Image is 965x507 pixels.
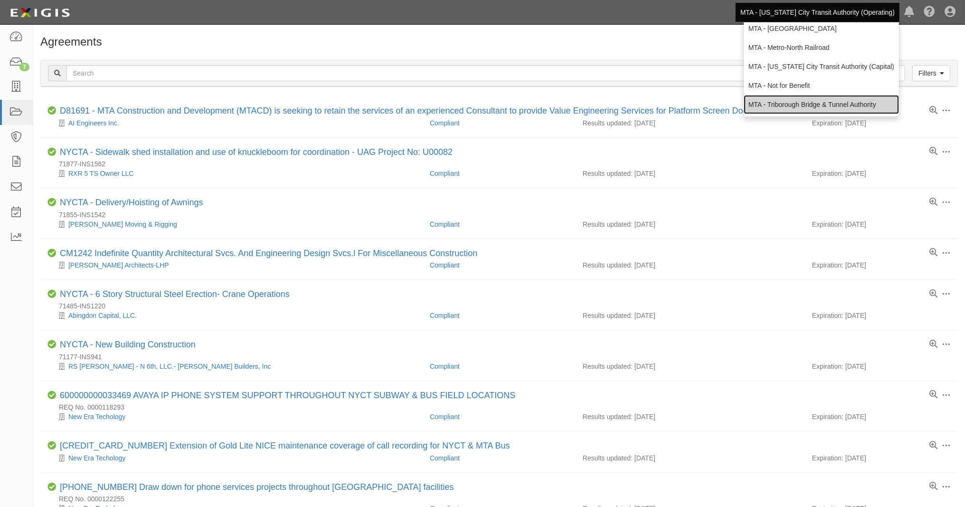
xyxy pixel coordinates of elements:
a: View results summary [929,391,937,399]
a: MTA - [GEOGRAPHIC_DATA] [744,19,899,38]
a: View results summary [929,441,937,450]
div: 71177-INS941 [47,352,958,362]
a: Compliant [430,170,460,177]
div: Results updated: [DATE] [583,118,798,128]
i: Compliant [47,290,56,298]
div: NYCTA - Sidewalk shed installation and use of knuckleboom for coordination - UAG Project No: U00082 [60,147,453,158]
div: New Era Techology [47,453,423,463]
div: Results updated: [DATE] [583,220,798,229]
div: New Era Techology [47,412,423,421]
a: Compliant [430,119,460,127]
div: 600000000033469 AVAYA IP PHONE SYSTEM SUPPORT THROUGHOUT NYCT SUBWAY & BUS FIELD LOCATIONS [60,391,515,401]
a: Compliant [430,312,460,319]
a: Abingdon Capital, LLC. [68,312,137,319]
div: Expiration: [DATE] [812,169,951,178]
a: Compliant [430,261,460,269]
i: Help Center - Complianz [924,7,935,18]
div: Results updated: [DATE] [583,453,798,463]
a: D81691 - MTA Construction and Development (MTACD) is seeking to retain the services of an experie... [60,106,757,115]
a: View results summary [929,198,937,207]
div: D81691 - MTA Construction and Development (MTACD) is seeking to retain the services of an experie... [60,106,757,116]
div: RS JZ Bedford - N 6th, LLC.- McGowan Builders, Inc [47,362,423,371]
i: Compliant [47,106,56,115]
div: REQ No. 0000118293 [47,402,958,412]
div: Results updated: [DATE] [583,260,798,270]
div: AI Engineers Inc. [47,118,423,128]
input: Search [66,65,778,81]
a: View results summary [929,147,937,156]
div: Auer's Moving & Rigging [47,220,423,229]
a: Compliant [430,454,460,462]
a: 600000000033469 AVAYA IP PHONE SYSTEM SUPPORT THROUGHOUT NYCT SUBWAY & BUS FIELD LOCATIONS [60,391,515,400]
div: Results updated: [DATE] [583,412,798,421]
a: CM1242 Indefinite Quantity Architectural Svcs. And Engineering Design Svcs.l For Miscellaneous Co... [60,249,477,258]
a: RXR 5 TS Owner LLC [68,170,133,177]
a: Compliant [430,220,460,228]
a: New Era Techology [68,454,125,462]
a: MTA - Metro-North Railroad [744,38,899,57]
a: AI Engineers Inc. [68,119,119,127]
a: MTA - [US_STATE] City Transit Authority (Capital) [744,57,899,76]
a: Compliant [430,363,460,370]
a: View results summary [929,290,937,298]
div: REQ No. 0000122255 [47,494,958,504]
div: Expiration: [DATE] [812,311,951,320]
a: View results summary [929,482,937,491]
a: MTA - [US_STATE] City Transit Authority (Operating) [736,3,899,22]
div: Expiration: [DATE] [812,362,951,371]
i: Compliant [47,483,56,491]
a: MTA - Not for Benefit [744,76,899,95]
div: Expiration: [DATE] [812,260,951,270]
a: [PERSON_NAME] Moving & Rigging [68,220,177,228]
img: Logo [7,4,73,21]
div: NYCTA - Delivery/Hoisting of Awnings [60,198,203,208]
div: Expiration: [DATE] [812,453,951,463]
a: NYCTA - Sidewalk shed installation and use of knuckleboom for coordination - UAG Project No: U00082 [60,147,453,157]
div: Expiration: [DATE] [812,220,951,229]
div: 71855-INS1542 [47,210,958,220]
h1: Agreements [40,36,958,48]
div: Lee Harris Pomeroy Architects-LHP [47,260,423,270]
i: Compliant [47,391,56,400]
a: View results summary [929,106,937,115]
div: Abingdon Capital, LLC. [47,311,423,320]
div: 71877-INS1562 [47,159,958,169]
a: NYCTA - Delivery/Hoisting of Awnings [60,198,203,207]
a: Compliant [430,413,460,421]
a: NYCTA - 6 Story Structural Steel Erection- Crane Operations [60,289,290,299]
div: Expiration: [DATE] [812,118,951,128]
i: Compliant [47,249,56,258]
i: Compliant [47,441,56,450]
div: RXR 5 TS Owner LLC [47,169,423,178]
a: [CREDIT_CARD_NUMBER] Extension of Gold Lite NICE maintenance coverage of call recording for NYCT ... [60,441,510,450]
a: [PHONE_NUMBER] Draw down for phone services projects throughout [GEOGRAPHIC_DATA] facilities [60,482,454,492]
div: Results updated: [DATE] [583,311,798,320]
a: View results summary [929,249,937,257]
a: RS [PERSON_NAME] - N 6th, LLC.- [PERSON_NAME] Builders, Inc [68,363,271,370]
a: NYCTA - New Building Construction [60,340,196,349]
div: CM1242 Indefinite Quantity Architectural Svcs. And Engineering Design Svcs.l For Miscellaneous Co... [60,249,477,259]
div: NYCTA - New Building Construction [60,340,196,350]
a: New Era Techology [68,413,125,421]
div: 600000000033948 Extension of Gold Lite NICE maintenance coverage of call recording for NYCT & MTA... [60,441,510,451]
i: Compliant [47,148,56,156]
a: View results summary [929,340,937,349]
div: 71485-INS1220 [47,301,958,311]
a: Filters [912,65,950,81]
div: Expiration: [DATE] [812,412,951,421]
div: NYCTA - 6 Story Structural Steel Erection- Crane Operations [60,289,290,300]
a: [PERSON_NAME] Architects-LHP [68,261,169,269]
div: 7 [19,63,29,71]
a: MTA - Triborough Bridge & Tunnel Authority [744,95,899,114]
i: Compliant [47,340,56,349]
div: 600000000034259 Draw down for phone services projects throughout NYCT facilities [60,482,454,493]
div: Results updated: [DATE] [583,169,798,178]
div: Results updated: [DATE] [583,362,798,371]
i: Compliant [47,198,56,207]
